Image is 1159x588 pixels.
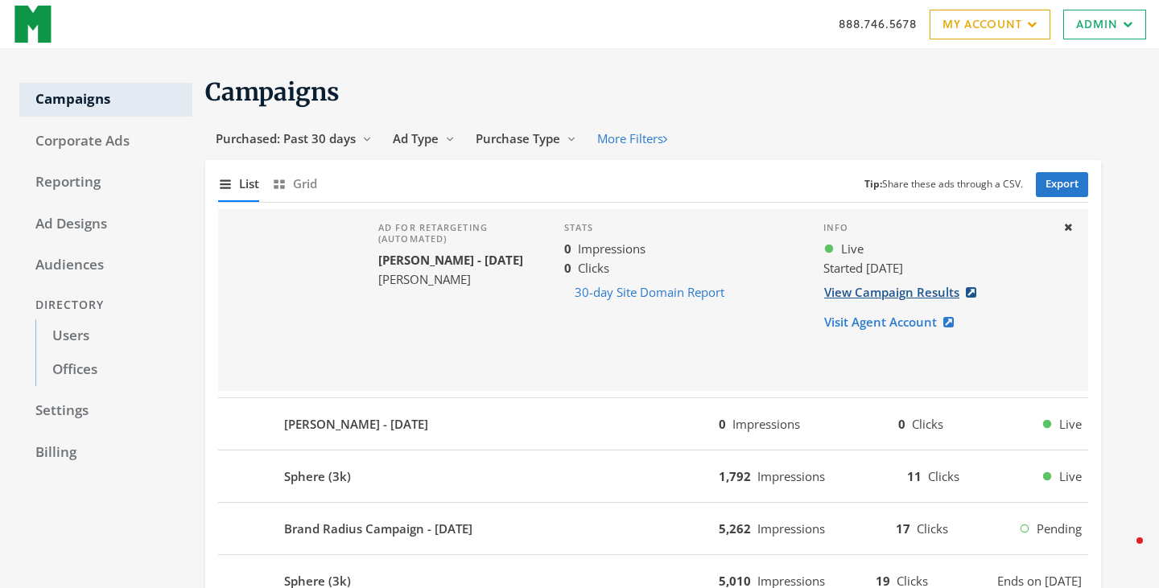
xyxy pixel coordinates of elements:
button: Sphere (3k)1,792Impressions11ClicksLive [218,457,1088,495]
button: Grid [272,167,317,201]
a: Export [1036,172,1088,197]
span: Pending [1037,520,1082,538]
span: Live [1059,415,1082,434]
a: Visit Agent Account [823,307,964,337]
span: Clicks [912,416,943,432]
div: Directory [19,290,192,320]
span: Live [841,240,864,258]
a: 888.746.5678 [839,15,917,32]
img: Adwerx [13,4,54,44]
button: [PERSON_NAME] - [DATE]0Impressions0ClicksLive [218,405,1088,443]
div: Started [DATE] [823,259,1050,278]
h4: Info [823,222,1050,233]
span: Clicks [917,520,948,537]
iframe: Intercom live chat [1104,533,1143,572]
b: [PERSON_NAME] - [DATE] [284,415,428,434]
div: [PERSON_NAME] [378,270,538,289]
b: Tip: [864,177,882,191]
span: Grid [293,175,317,193]
b: Sphere (3k) [284,467,351,486]
button: Brand Radius Campaign - [DATE]5,262Impressions17ClicksPending [218,509,1088,548]
a: Settings [19,394,192,428]
a: Admin [1063,10,1146,39]
button: List [218,167,259,201]
a: My Account [930,10,1050,39]
a: Audiences [19,249,192,282]
span: List [239,175,259,193]
b: 0 [719,416,726,432]
span: Ad Type [393,130,439,146]
a: Users [35,319,192,353]
span: Impressions [757,468,825,484]
span: Clicks [928,468,959,484]
a: Billing [19,436,192,470]
span: Impressions [757,520,825,537]
a: View Campaign Results [823,278,987,307]
h4: Ad for retargeting (automated) [378,222,538,245]
b: 11 [907,468,922,484]
b: 0 [898,416,905,432]
b: Brand Radius Campaign - [DATE] [284,520,472,538]
span: Purchase Type [476,130,560,146]
a: Offices [35,353,192,387]
b: 0 [564,260,571,276]
button: Purchased: Past 30 days [205,124,382,154]
b: 0 [564,241,571,257]
b: 17 [896,520,910,537]
button: Purchase Type [465,124,587,154]
small: Share these ads through a CSV. [864,177,1023,192]
b: 5,262 [719,520,751,537]
h4: Stats [564,222,798,233]
a: Corporate Ads [19,125,192,158]
span: Impressions [732,416,800,432]
b: 1,792 [719,468,751,484]
b: [PERSON_NAME] - [DATE] [378,252,523,268]
a: Campaigns [19,83,192,117]
button: More Filters [587,124,678,154]
button: 30-day Site Domain Report [564,278,735,307]
span: Live [1059,467,1082,486]
span: Purchased: Past 30 days [216,130,356,146]
a: Reporting [19,166,192,199]
button: Ad Type [382,124,465,154]
a: Ad Designs [19,208,192,241]
span: Campaigns [205,76,340,107]
span: Clicks [578,260,609,276]
span: Impressions [578,241,645,257]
